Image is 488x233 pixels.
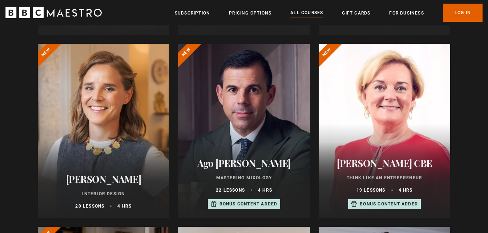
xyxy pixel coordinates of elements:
[187,158,301,169] h2: Ago [PERSON_NAME]
[360,201,418,207] p: Bonus content added
[399,187,413,193] p: 4 hrs
[327,158,442,169] h2: [PERSON_NAME] CBE
[178,44,310,218] a: Ago [PERSON_NAME] Mastering Mixology 22 lessons 4 hrs Bonus content added New
[327,175,442,181] p: Think Like an Entrepreneur
[319,44,451,218] a: [PERSON_NAME] CBE Think Like an Entrepreneur 19 lessons 4 hrs Bonus content added New
[5,7,102,18] svg: BBC Maestro
[187,175,301,181] p: Mastering Mixology
[216,187,245,193] p: 22 lessons
[258,187,272,193] p: 4 hrs
[47,173,161,185] h2: [PERSON_NAME]
[356,187,386,193] p: 19 lessons
[117,203,132,209] p: 4 hrs
[443,4,483,22] a: Log In
[342,9,370,17] a: Gift Cards
[175,9,210,17] a: Subscription
[389,9,424,17] a: For business
[175,4,483,22] nav: Primary
[229,9,271,17] a: Pricing Options
[219,201,278,207] p: Bonus content added
[47,191,161,197] p: Interior Design
[75,203,104,209] p: 20 lessons
[38,44,170,218] a: [PERSON_NAME] Interior Design 20 lessons 4 hrs New
[290,9,323,17] a: All Courses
